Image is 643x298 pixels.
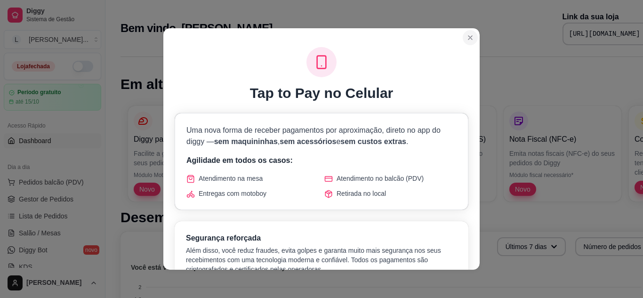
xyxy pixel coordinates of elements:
span: sem custos extras [340,137,406,145]
span: sem acessórios [280,137,336,145]
h3: Segurança reforçada [186,233,457,244]
span: Atendimento na mesa [199,174,263,183]
p: Uma nova forma de receber pagamentos por aproximação, direto no app do diggy — , e . [186,125,457,147]
span: Atendimento no balcão (PDV) [337,174,424,183]
span: sem maquininhas [214,137,278,145]
span: Entregas com motoboy [199,189,266,198]
span: Retirada no local [337,189,386,198]
h1: Tap to Pay no Celular [250,85,394,102]
p: Além disso, você reduz fraudes, evita golpes e garanta muito mais segurança nos seus recebimentos... [186,246,457,274]
p: Agilidade em todos os casos: [186,155,457,166]
button: Close [463,30,478,45]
